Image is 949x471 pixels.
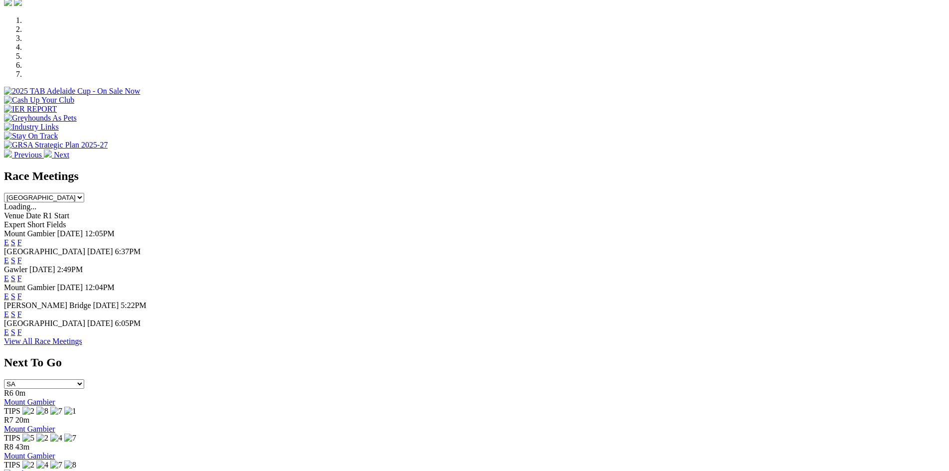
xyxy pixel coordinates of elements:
span: [DATE] [87,319,113,327]
span: R7 [4,416,13,424]
img: 5 [22,434,34,443]
span: Fields [46,220,66,229]
span: [DATE] [87,247,113,256]
span: [DATE] [29,265,55,274]
img: 4 [36,461,48,470]
span: Mount Gambier [4,283,55,292]
img: 1 [64,407,76,416]
img: 2 [36,434,48,443]
img: Industry Links [4,123,59,132]
a: Mount Gambier [4,398,55,406]
img: 8 [64,461,76,470]
a: S [11,328,15,336]
span: 0m [15,389,25,397]
span: 2:49PM [57,265,83,274]
a: E [4,274,9,283]
img: 7 [50,407,62,416]
span: 12:04PM [85,283,115,292]
span: [GEOGRAPHIC_DATA] [4,319,85,327]
img: 4 [50,434,62,443]
a: E [4,328,9,336]
span: Venue [4,211,24,220]
a: E [4,238,9,247]
a: F [17,274,22,283]
a: Mount Gambier [4,425,55,433]
a: S [11,310,15,318]
span: R6 [4,389,13,397]
a: Mount Gambier [4,452,55,460]
span: 6:37PM [115,247,141,256]
a: F [17,238,22,247]
span: Date [26,211,41,220]
img: 2 [22,407,34,416]
img: Greyhounds As Pets [4,114,77,123]
span: Expert [4,220,25,229]
span: 43m [15,443,29,451]
img: chevron-right-pager-white.svg [44,150,52,157]
span: Previous [14,151,42,159]
img: IER REPORT [4,105,57,114]
span: Short [27,220,45,229]
h2: Next To Go [4,356,945,369]
span: TIPS [4,461,20,469]
a: S [11,256,15,265]
img: chevron-left-pager-white.svg [4,150,12,157]
img: 7 [64,434,76,443]
span: 12:05PM [85,229,115,238]
span: Loading... [4,202,36,211]
img: Cash Up Your Club [4,96,74,105]
a: F [17,292,22,301]
a: S [11,292,15,301]
span: [GEOGRAPHIC_DATA] [4,247,85,256]
span: TIPS [4,434,20,442]
img: 7 [50,461,62,470]
a: Next [44,151,69,159]
img: Stay On Track [4,132,58,141]
a: F [17,328,22,336]
span: TIPS [4,407,20,415]
span: R1 Start [43,211,69,220]
img: GRSA Strategic Plan 2025-27 [4,141,108,150]
span: [DATE] [57,229,83,238]
span: Gawler [4,265,27,274]
img: 2025 TAB Adelaide Cup - On Sale Now [4,87,140,96]
a: View All Race Meetings [4,337,82,345]
a: E [4,292,9,301]
span: [DATE] [57,283,83,292]
h2: Race Meetings [4,169,945,183]
a: S [11,238,15,247]
a: Previous [4,151,44,159]
span: Next [54,151,69,159]
a: S [11,274,15,283]
a: E [4,310,9,318]
span: Mount Gambier [4,229,55,238]
span: 6:05PM [115,319,141,327]
a: F [17,256,22,265]
img: 8 [36,407,48,416]
span: 5:22PM [121,301,146,310]
a: F [17,310,22,318]
span: R8 [4,443,13,451]
span: [PERSON_NAME] Bridge [4,301,91,310]
span: [DATE] [93,301,119,310]
img: 2 [22,461,34,470]
span: 20m [15,416,29,424]
a: E [4,256,9,265]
